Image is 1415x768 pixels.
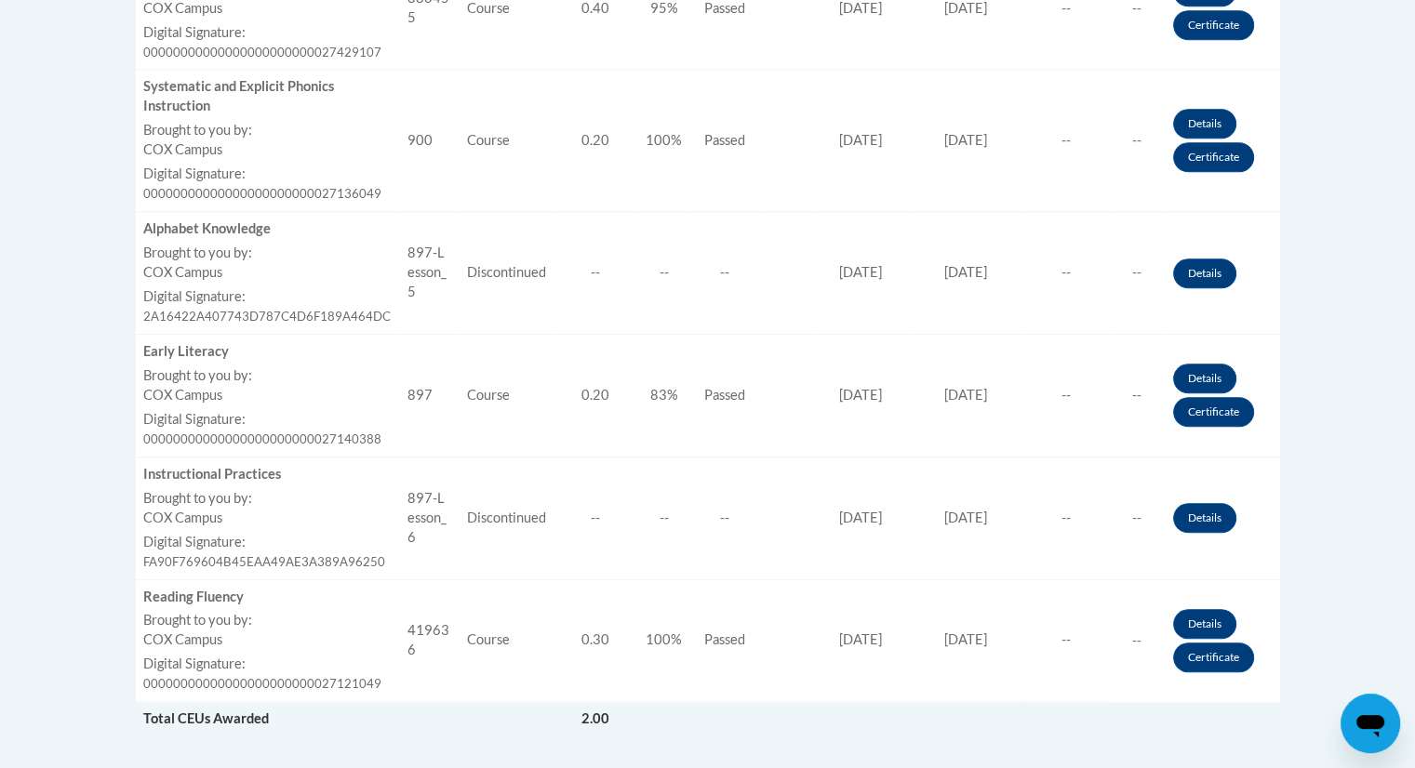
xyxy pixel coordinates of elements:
[561,263,630,283] div: --
[143,77,394,116] div: Systematic and Explicit Phonics Instruction
[460,212,554,335] td: Discontinued
[838,510,881,525] span: [DATE]
[1173,258,1236,288] a: Details button
[143,655,394,674] label: Digital Signature:
[660,264,669,280] span: --
[143,510,222,525] span: COX Campus
[1022,212,1108,335] td: --
[554,702,637,736] td: 2.00
[1173,109,1236,139] a: Details button
[143,23,394,43] label: Digital Signature:
[460,334,554,457] td: Course
[460,457,554,579] td: Discontinued
[561,131,630,151] div: 0.20
[944,510,987,525] span: [DATE]
[1173,142,1254,172] a: Certificate
[691,457,759,579] td: --
[1173,503,1236,533] a: Details button
[561,509,630,528] div: --
[1022,334,1108,457] td: --
[143,366,394,386] label: Brought to you by:
[944,387,987,403] span: [DATE]
[460,70,554,212] td: Course
[400,457,460,579] td: 897-Lesson_6
[1109,457,1166,579] td: --
[1166,579,1280,702] td: Actions
[691,212,759,335] td: --
[400,334,460,457] td: 897
[838,387,881,403] span: [DATE]
[143,186,381,201] span: 00000000000000000000000027136049
[400,70,460,212] td: 900
[143,588,394,607] div: Reading Fluency
[143,287,394,307] label: Digital Signature:
[1109,334,1166,457] td: --
[143,264,222,280] span: COX Campus
[838,631,881,647] span: [DATE]
[1022,457,1108,579] td: --
[143,431,381,446] span: 00000000000000000000000027140388
[143,244,394,263] label: Brought to you by:
[646,631,682,647] span: 100%
[143,309,391,324] span: 2A16422A407743D787C4D6F189A464DC
[143,465,394,484] div: Instructional Practices
[143,141,222,157] span: COX Campus
[143,45,381,60] span: 00000000000000000000000027429107
[1166,212,1280,335] td: Actions
[143,219,394,239] div: Alphabet Knowledge
[143,533,394,552] label: Digital Signature:
[400,212,460,335] td: 897-Lesson_5
[143,410,394,430] label: Digital Signature:
[143,554,385,569] span: FA90F769604B45EAA49AE3A389A96250
[1022,702,1108,736] td: Actions
[691,579,759,702] td: Passed
[1173,642,1254,672] a: Certificate
[646,132,682,148] span: 100%
[1166,334,1280,457] td: Actions
[143,489,394,509] label: Brought to you by:
[1022,70,1108,212] td: --
[143,676,381,691] span: 00000000000000000000000027121049
[143,631,222,647] span: COX Campus
[1166,70,1280,212] td: Actions
[1109,212,1166,335] td: --
[1022,579,1108,702] td: --
[460,579,554,702] td: Course
[944,264,987,280] span: [DATE]
[650,387,678,403] span: 83%
[660,510,669,525] span: --
[1173,609,1236,639] a: Details button
[1173,10,1254,40] a: Certificate
[143,165,394,184] label: Digital Signature:
[143,710,269,726] span: Total CEUs Awarded
[691,334,759,457] td: Passed
[143,611,394,630] label: Brought to you by:
[1173,397,1254,427] a: Certificate
[400,579,460,702] td: 419636
[838,132,881,148] span: [DATE]
[691,70,759,212] td: Passed
[143,387,222,403] span: COX Campus
[1341,694,1400,753] iframe: Button to launch messaging window
[944,132,987,148] span: [DATE]
[561,630,630,650] div: 0.30
[561,386,630,405] div: 0.20
[1109,70,1166,212] td: --
[1166,457,1280,579] td: Actions
[1173,364,1236,393] a: Details button
[1109,579,1166,702] td: --
[838,264,881,280] span: [DATE]
[143,342,394,362] div: Early Literacy
[143,121,394,140] label: Brought to you by:
[944,631,987,647] span: [DATE]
